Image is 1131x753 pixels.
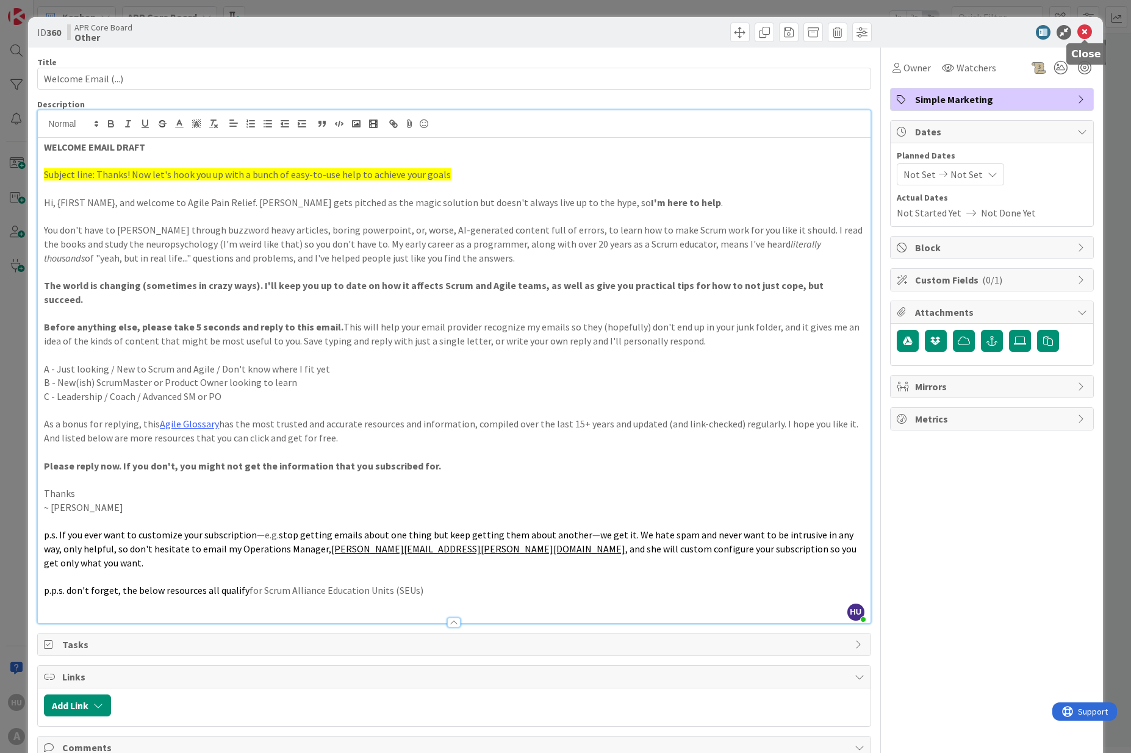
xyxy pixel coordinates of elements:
span: Block [915,240,1071,255]
p: A - Just looking / New to Scrum and Agile / Don't know where I fit yet [44,362,864,376]
button: Add Link [44,694,111,716]
span: Dates [915,124,1071,139]
p: Thanks [44,487,864,501]
span: Actual Dates [897,191,1087,204]
p: This will help your email provider recognize my emails so they (hopefully) don't end up in your j... [44,320,864,348]
span: Owner [903,60,931,75]
span: HU [847,604,864,621]
strong: WELCOME EMAIL DRAFT [44,141,145,153]
span: Not Done Yet [981,205,1036,220]
input: type card name here... [37,68,871,90]
strong: I'm here to help [651,196,721,209]
h5: Close [1071,48,1101,60]
b: 360 [46,26,61,38]
span: , and she will custom configure your subscription so you get only what you want. [44,543,858,569]
span: Custom Fields [915,273,1071,287]
span: for Scrum Alliance Education Units (SEUs) [250,584,423,596]
span: ( 0/1 ) [982,274,1002,286]
span: —e.g. [257,529,279,541]
span: Mirrors [915,379,1071,394]
span: Simple Marketing [915,92,1071,107]
span: Watchers [957,60,996,75]
a: [PERSON_NAME][EMAIL_ADDRESS][PERSON_NAME][DOMAIN_NAME] [331,543,625,555]
span: Not Started Yet [897,205,961,220]
em: literally thousands [44,238,823,264]
a: Agile Glossary [160,418,219,430]
span: Links [62,669,848,684]
span: Not Set [950,167,983,182]
p: As a bonus for replying, this has the most trusted and accurate resources and information, compil... [44,417,864,444]
span: ID [37,25,61,40]
span: Planned Dates [897,149,1087,162]
span: stop getting emails about one thing but keep getting them about another [279,529,592,541]
strong: The world is changing (sometimes in crazy ways). I'll keep you up to date on how it affects Scrum... [44,279,825,305]
b: Other [74,32,132,42]
span: APR Core Board [74,23,132,32]
span: p.s. If you ever want to customize your subscription [44,529,257,541]
p: B - New(ish) ScrumMaster or Product Owner looking to learn [44,376,864,390]
span: Description [37,99,85,110]
p: ~ [PERSON_NAME] [44,501,864,515]
span: p.p.s. don't forget, the below resources all qualify [44,584,250,596]
p: Hi, {FIRST NAME}, and welcome to Agile Pain Relief. [PERSON_NAME] gets pitched as the magic solut... [44,196,864,210]
span: Not Set [903,167,936,182]
span: Support [26,2,56,16]
p: You don't have to [PERSON_NAME] through buzzword heavy articles, boring powerpoint, or, worse, AI... [44,223,864,265]
span: Tasks [62,637,848,652]
span: we get it. We hate spam and never want to be intrusive in any way, only helpful, so don't hesitat... [44,529,855,555]
span: — [592,529,600,541]
span: Attachments [915,305,1071,319]
p: C - Leadership / Coach / Advanced SM or PO [44,390,864,404]
label: Title [37,57,57,68]
strong: Please reply now. If you don't, you might not get the information that you subscribed for. [44,460,441,472]
span: Metrics [915,412,1071,426]
span: Subject line: Thanks! Now let's hook you up with a bunch of easy-to-use help to achieve your goals [44,168,451,180]
strong: Before anything else, please take 5 seconds and reply to this email. [44,321,343,333]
